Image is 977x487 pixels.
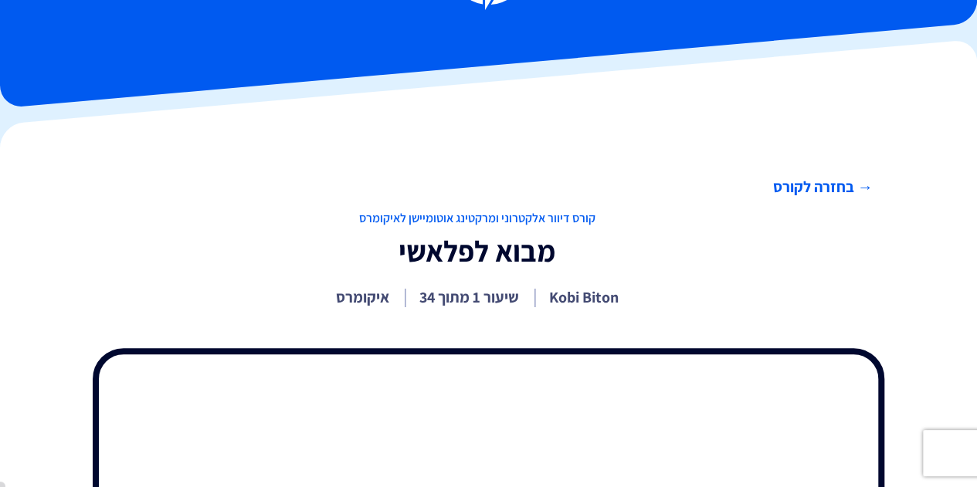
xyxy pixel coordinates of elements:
h1: מבוא לפלאשי [81,235,873,268]
p: איקומרס [336,286,389,308]
i: | [403,283,408,308]
span: קורס דיוור אלקטרוני ומרקטינג אוטומיישן לאיקומרס [81,210,873,228]
p: שיעור 1 מתוך 34 [419,286,519,308]
a: → בחזרה לקורס [81,176,873,198]
p: Kobi Biton [549,286,619,308]
i: | [533,283,538,308]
